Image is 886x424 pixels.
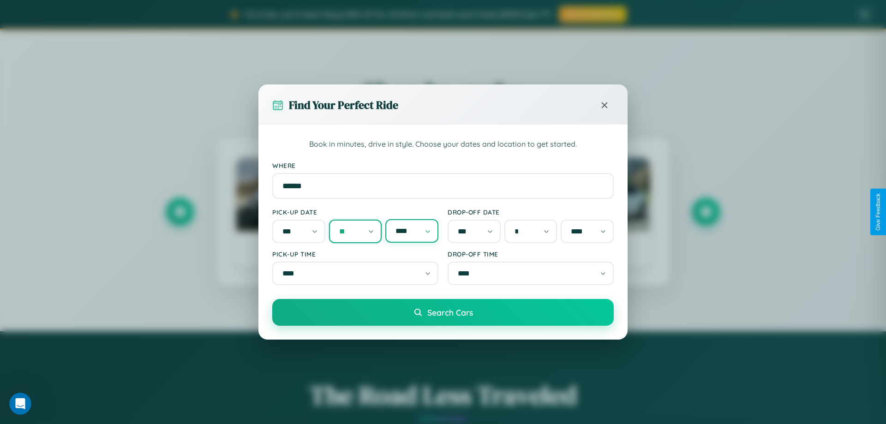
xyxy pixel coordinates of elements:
label: Drop-off Time [448,250,614,258]
label: Pick-up Time [272,250,438,258]
label: Where [272,161,614,169]
h3: Find Your Perfect Ride [289,97,398,113]
button: Search Cars [272,299,614,326]
label: Pick-up Date [272,208,438,216]
span: Search Cars [427,307,473,317]
label: Drop-off Date [448,208,614,216]
p: Book in minutes, drive in style. Choose your dates and location to get started. [272,138,614,150]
